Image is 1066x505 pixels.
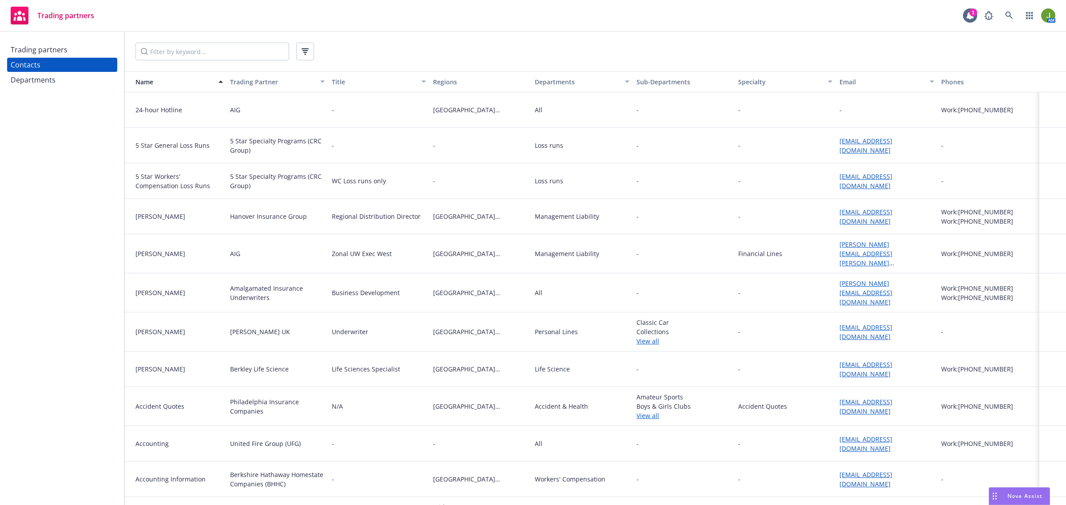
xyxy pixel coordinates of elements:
[433,77,528,87] div: Regions
[332,364,400,374] div: Life Sciences Specialist
[839,77,924,87] div: Email
[433,402,528,411] span: [GEOGRAPHIC_DATA][US_STATE]
[989,487,1050,505] button: Nova Assist
[135,288,223,297] div: [PERSON_NAME]
[535,474,605,484] div: Workers' Compensation
[941,402,1036,411] div: Work: [PHONE_NUMBER]
[839,240,892,276] a: [PERSON_NAME][EMAIL_ADDRESS][PERSON_NAME][DOMAIN_NAME]
[230,397,325,416] div: Philadelphia Insurance Companies
[433,212,528,221] span: [GEOGRAPHIC_DATA][US_STATE]
[135,402,223,411] div: Accident Quotes
[135,439,223,448] div: Accounting
[135,141,223,150] div: 5 Star General Loss Runs
[230,284,325,302] div: Amalgamated Insurance Underwriters
[980,7,998,24] a: Report a Bug
[230,364,289,374] div: Berkley Life Science
[636,336,731,346] a: View all
[11,43,68,57] div: Trading partners
[636,77,731,87] div: Sub-Departments
[969,8,977,16] div: 1
[636,288,731,297] span: -
[135,212,223,221] div: [PERSON_NAME]
[738,212,740,221] div: -
[7,58,117,72] a: Contacts
[738,364,740,374] div: -
[135,249,223,258] div: [PERSON_NAME]
[135,327,223,336] div: [PERSON_NAME]
[738,249,782,258] div: Financial Lines
[839,172,892,190] a: [EMAIL_ADDRESS][DOMAIN_NAME]
[941,217,1036,226] div: Work: [PHONE_NUMBER]
[636,327,731,336] span: Collections
[535,327,578,336] div: Personal Lines
[535,105,542,114] div: All
[836,71,938,92] button: Email
[332,327,368,336] div: Underwriter
[738,176,740,185] div: -
[839,470,892,488] a: [EMAIL_ADDRESS][DOMAIN_NAME]
[433,439,528,448] span: -
[636,105,731,114] span: -
[941,207,1036,217] div: Work: [PHONE_NUMBER]
[7,43,117,57] a: Trading partners
[839,279,892,306] a: [PERSON_NAME][EMAIL_ADDRESS][DOMAIN_NAME]
[636,392,731,402] span: Amateur Sports
[941,284,1036,293] div: Work: [PHONE_NUMBER]
[738,402,787,411] div: Accident Quotes
[37,12,94,19] span: Trading partners
[839,323,892,341] a: [EMAIL_ADDRESS][DOMAIN_NAME]
[11,73,56,87] div: Departments
[125,71,227,92] button: Name
[636,402,731,411] span: Boys & Girls Clubs
[433,176,528,185] span: -
[738,288,740,297] div: -
[941,439,1036,448] div: Work: [PHONE_NUMBER]
[636,474,639,484] span: -
[135,474,223,484] div: Accounting Information
[535,364,570,374] div: Life Science
[941,249,1036,258] div: Work: [PHONE_NUMBER]
[535,402,588,411] div: Accident & Health
[433,327,528,336] span: [GEOGRAPHIC_DATA][US_STATE]
[230,212,307,221] div: Hanover Insurance Group
[7,3,98,28] a: Trading partners
[941,176,943,185] div: -
[989,488,1000,505] div: Drag to move
[633,71,735,92] button: Sub-Departments
[636,176,639,185] span: -
[332,212,421,221] div: Regional Distribution Director
[332,474,334,484] div: -
[230,470,325,489] div: Berkshire Hathaway Homestate Companies (BHHC)
[938,71,1039,92] button: Phones
[636,212,639,221] span: -
[230,439,301,448] div: United Fire Group (UFG)
[839,398,892,415] a: [EMAIL_ADDRESS][DOMAIN_NAME]
[738,439,740,448] div: -
[839,105,842,114] div: -
[735,71,836,92] button: Specialty
[328,71,430,92] button: Title
[839,208,892,225] a: [EMAIL_ADDRESS][DOMAIN_NAME]
[1021,7,1038,24] a: Switch app
[230,249,240,258] div: AIG
[941,105,1036,114] div: Work: [PHONE_NUMBER]
[941,77,1036,87] div: Phones
[636,249,639,258] span: -
[941,327,943,336] div: -
[230,327,290,336] div: [PERSON_NAME] UK
[636,364,639,374] span: -
[535,77,620,87] div: Departments
[332,105,334,114] div: -
[433,105,528,114] span: [GEOGRAPHIC_DATA][US_STATE]
[430,71,531,92] button: Regions
[332,288,400,297] div: Business Development
[941,293,1036,302] div: Work: [PHONE_NUMBER]
[332,176,386,185] div: WC Loss runs only
[227,71,328,92] button: Trading Partner
[433,364,528,374] span: [GEOGRAPHIC_DATA][US_STATE]
[230,105,240,114] div: AIG
[839,360,892,378] a: [EMAIL_ADDRESS][DOMAIN_NAME]
[636,411,731,420] a: View all
[1007,492,1042,500] span: Nova Assist
[332,77,417,87] div: Title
